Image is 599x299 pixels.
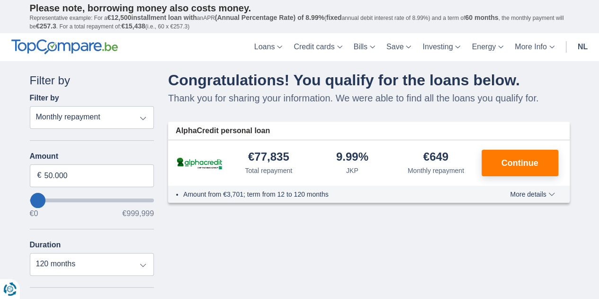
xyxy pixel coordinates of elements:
font: . For a total repayment of: [56,23,121,30]
font: Energy [472,43,496,51]
font: Total repayment [245,167,292,174]
font: Amount from €3,701; term from 12 to 120 months [183,190,329,198]
font: Loans [254,43,275,51]
font: (i.e., 60 x €257.3) [145,23,189,30]
font: €77,835 [248,150,289,163]
font: Bills [354,43,367,51]
font: Save [386,43,403,51]
font: Credit cards [294,43,334,51]
font: nl [578,43,588,51]
a: nl [572,33,593,61]
a: Credit cards [288,33,348,61]
font: Duration [30,241,61,249]
font: €0 [30,209,38,217]
font: Filter by [30,74,70,87]
a: More Info [509,33,560,61]
font: Continue [501,158,538,168]
font: (Annual Percentage Rate) of 8.99% [215,14,324,21]
font: annual debit interest rate of 8.99%) and a term of [341,15,465,21]
font: Congratulations! You qualify for the loans below. [168,72,520,89]
font: Thank you for sharing your information. We were able to find all the loans you qualify for. [168,93,538,103]
font: Please note, borrowing money also costs money. [30,3,251,13]
img: product.pl.alt Alphacredit [176,156,223,171]
font: Representative example: For a [30,15,107,21]
img: TopCompare [11,39,118,54]
font: €257.3 [36,22,56,30]
a: Bills [348,33,381,61]
a: Loans [249,33,288,61]
font: Filter by [30,94,59,102]
font: fixed [326,14,342,21]
font: , the monthly payment will be [30,15,564,30]
font: €649 [423,150,448,163]
input: wantToBorrow [30,199,154,202]
font: Amount [30,152,58,160]
font: €12,500 [107,14,132,21]
font: APR [203,15,215,21]
font: More Info [515,43,547,51]
button: More details [503,190,562,198]
font: Monthly repayment [408,167,464,174]
a: Investing [417,33,466,61]
font: Investing [422,43,453,51]
font: € [37,171,42,179]
font: AlphaCredit personal loan [176,127,270,135]
button: Continue [482,150,558,176]
font: 9.99% [336,150,368,163]
font: installment loan with [131,14,197,21]
font: €15,438 [121,22,145,30]
font: JKP [346,167,358,174]
font: ( [324,15,326,21]
a: Energy [466,33,509,61]
font: 60 months [465,14,498,21]
font: €999,999 [122,209,154,217]
font: More details [510,190,546,198]
a: Save [381,33,417,61]
font: an [197,15,203,21]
